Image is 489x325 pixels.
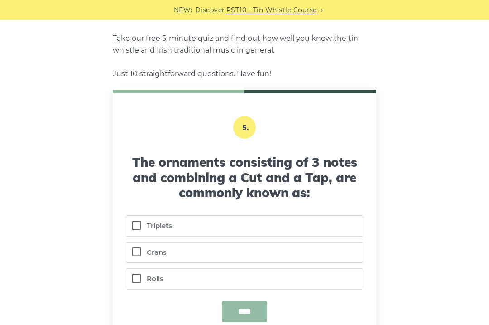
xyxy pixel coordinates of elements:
a: PST10 - Tin Whistle Course [226,5,317,15]
span: NEW: [174,5,192,15]
label: Triplets [126,216,363,236]
label: Rolls [126,269,363,289]
p: Take our free 5-minute quiz and find out how well you know the tin whistle and Irish traditional ... [113,33,377,80]
h3: The ornaments consisting of 3 notes and combining a Cut and a Tap, are commonly known as: [126,155,363,200]
label: Crans [126,243,363,263]
p: 5. [233,116,256,139]
span: /10 [113,90,244,93]
span: Discover [195,5,225,15]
